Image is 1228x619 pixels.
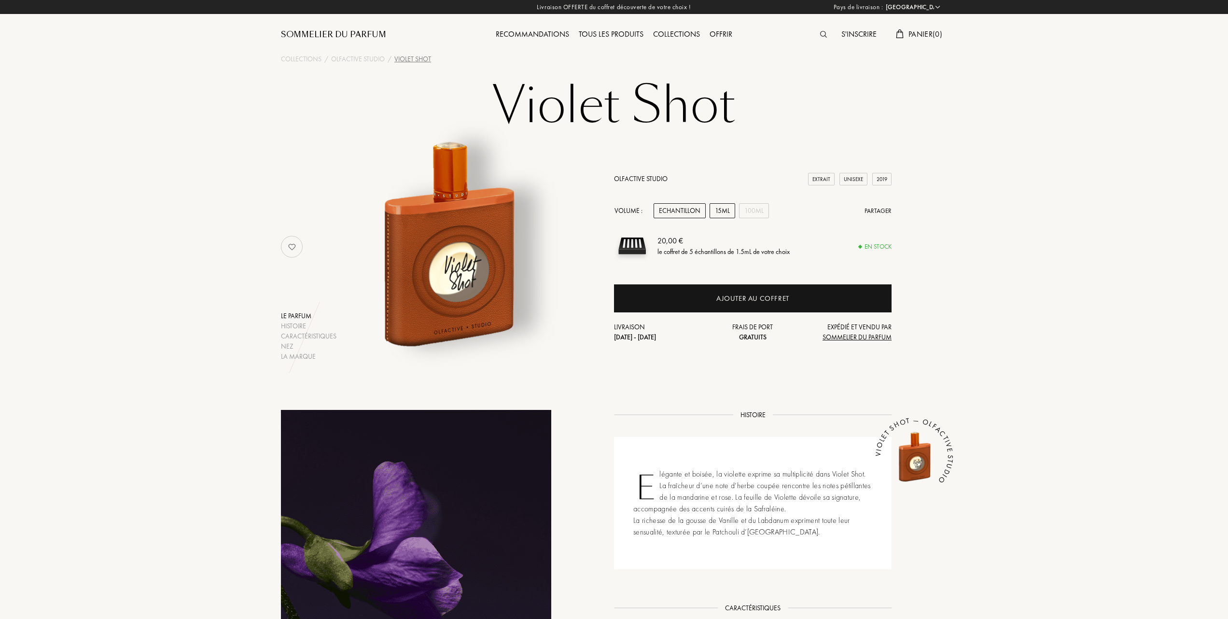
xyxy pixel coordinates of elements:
[491,28,574,41] div: Recommandations
[654,203,706,218] div: Echantillon
[705,28,737,41] div: Offrir
[282,237,302,256] img: no_like_p.png
[896,29,904,38] img: cart.svg
[614,203,648,218] div: Volume :
[657,247,790,257] div: le coffret de 5 échantillons de 1.5mL de votre choix
[648,28,705,41] div: Collections
[739,203,769,218] div: 100mL
[739,333,767,341] span: Gratuits
[614,333,656,341] span: [DATE] - [DATE]
[716,293,789,304] div: Ajouter au coffret
[614,322,707,342] div: Livraison
[885,427,943,485] img: Violet Shot
[859,242,892,252] div: En stock
[837,28,881,41] div: S'inscrire
[710,203,735,218] div: 15mL
[281,29,386,41] a: Sommelier du Parfum
[281,321,336,331] div: Histoire
[388,54,391,64] div: /
[705,29,737,39] a: Offrir
[834,2,883,12] span: Pays de livraison :
[281,352,336,362] div: La marque
[328,123,567,362] img: Violet Shot Olfactive Studio
[799,322,892,342] div: Expédié et vendu par
[574,29,648,39] a: Tous les produits
[837,29,881,39] a: S'inscrire
[491,29,574,39] a: Recommandations
[707,322,799,342] div: Frais de port
[373,79,855,132] h1: Violet Shot
[872,173,892,186] div: 2019
[614,228,650,264] img: sample box
[281,54,321,64] a: Collections
[934,3,941,11] img: arrow_w.png
[839,173,867,186] div: Unisexe
[614,174,668,183] a: Olfactive Studio
[865,206,892,216] div: Partager
[614,437,892,569] div: Elégante et boisée, la violette exprime sa multiplicité dans Violet Shot. La fraîcheur d’une note...
[648,29,705,39] a: Collections
[324,54,328,64] div: /
[281,311,336,321] div: Le parfum
[281,341,336,352] div: Nez
[823,333,892,341] span: Sommelier du Parfum
[657,235,790,247] div: 20,00 €
[394,54,431,64] div: Violet Shot
[808,173,835,186] div: Extrait
[331,54,385,64] a: Olfactive Studio
[820,31,827,38] img: search_icn.svg
[908,29,942,39] span: Panier ( 0 )
[281,331,336,341] div: Caractéristiques
[574,28,648,41] div: Tous les produits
